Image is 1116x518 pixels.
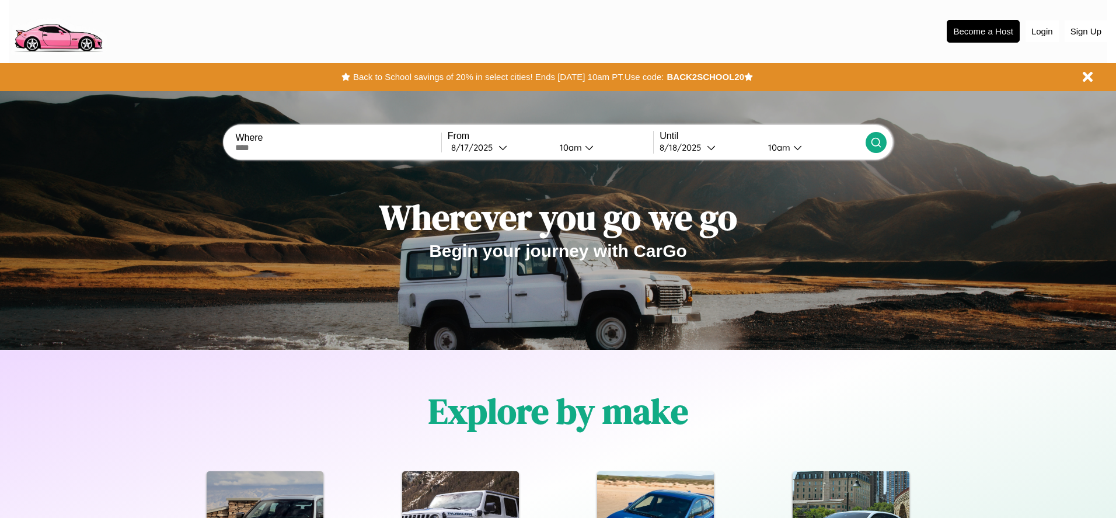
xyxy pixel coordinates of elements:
button: Become a Host [947,20,1020,43]
button: Back to School savings of 20% in select cities! Ends [DATE] 10am PT.Use code: [350,69,667,85]
button: Login [1026,20,1059,42]
button: 8/17/2025 [448,141,550,154]
b: BACK2SCHOOL20 [667,72,744,82]
label: Where [235,133,441,143]
div: 8 / 17 / 2025 [451,142,498,153]
button: Sign Up [1065,20,1107,42]
div: 10am [554,142,585,153]
img: logo [9,6,107,55]
button: 10am [550,141,653,154]
button: 10am [759,141,865,154]
div: 8 / 18 / 2025 [660,142,707,153]
h1: Explore by make [428,387,688,435]
label: From [448,131,653,141]
div: 10am [762,142,793,153]
label: Until [660,131,865,141]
